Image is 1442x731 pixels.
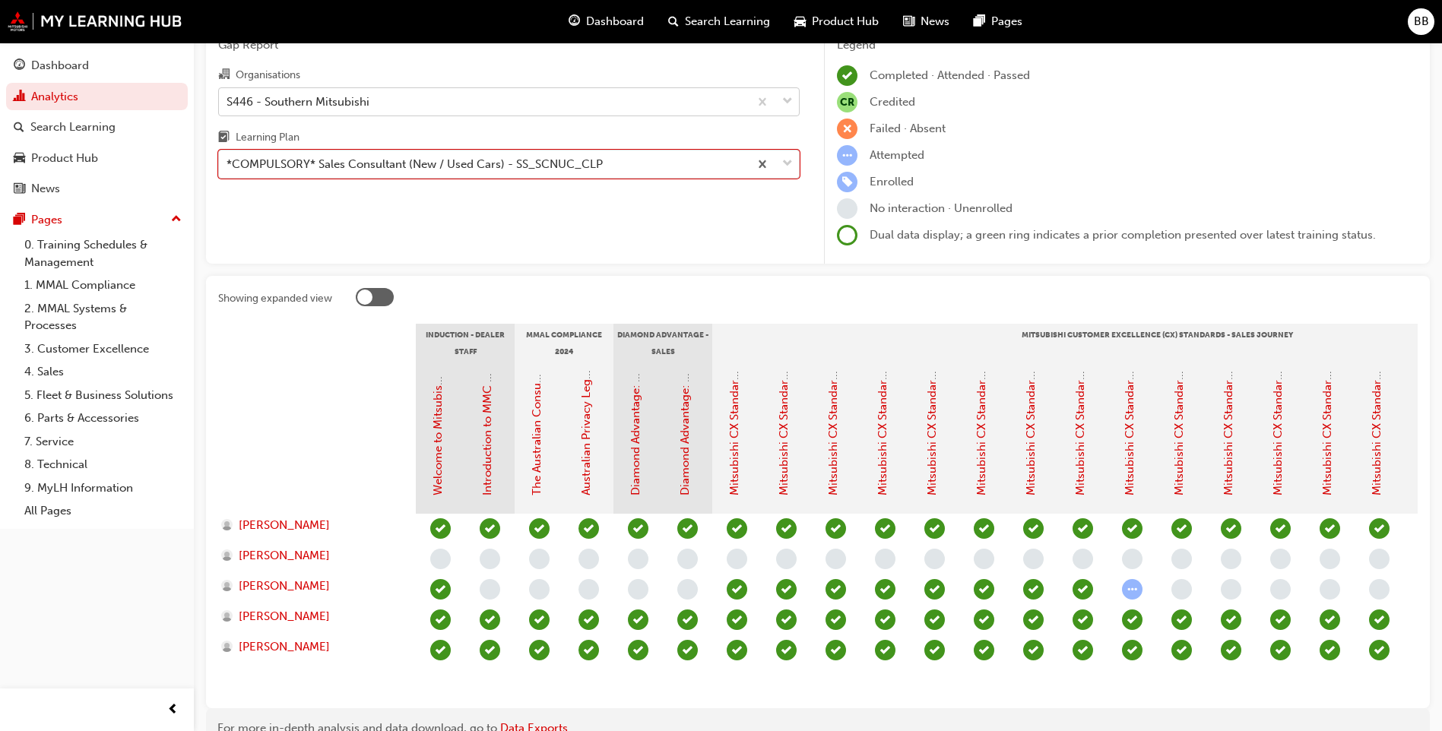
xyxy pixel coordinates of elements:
span: learningRecordVerb_PASS-icon [974,640,994,660]
span: learningRecordVerb_PASS-icon [628,609,648,630]
span: learningRecordVerb_PASS-icon [1023,579,1044,600]
a: Dashboard [6,52,188,80]
span: learningRecordVerb_PASS-icon [875,640,895,660]
span: learningRecordVerb_PASS-icon [974,609,994,630]
span: search-icon [14,121,24,134]
span: No interaction · Unenrolled [870,201,1013,215]
span: learningRecordVerb_PASS-icon [578,640,599,660]
span: learningRecordVerb_PASS-icon [1023,640,1044,660]
span: Dual data display; a green ring indicates a prior completion presented over latest training status. [870,228,1376,242]
span: learningRecordVerb_PASS-icon [974,579,994,600]
span: learningRecordVerb_PASS-icon [826,579,846,600]
span: learningRecordVerb_NONE-icon [1073,549,1093,569]
span: learningRecordVerb_NONE-icon [628,549,648,569]
span: Product Hub [812,13,879,30]
a: Product Hub [6,144,188,172]
a: 3. Customer Excellence [18,337,188,361]
span: learningRecordVerb_PASS-icon [677,518,698,539]
span: learningRecordVerb_NONE-icon [974,549,994,569]
a: 7. Service [18,430,188,454]
span: learningRecordVerb_NONE-icon [1221,579,1241,600]
div: Diamond Advantage - Sales [613,324,712,362]
span: learningRecordVerb_PASS-icon [826,518,846,539]
span: [PERSON_NAME] [239,638,330,656]
span: learningRecordVerb_PASS-icon [776,518,797,539]
span: learningRecordVerb_PASS-icon [776,609,797,630]
a: pages-iconPages [962,6,1035,37]
span: learningRecordVerb_PASS-icon [480,518,500,539]
img: mmal [8,11,182,31]
span: learningRecordVerb_COMPLETE-icon [837,65,857,86]
span: learningRecordVerb_PASS-icon [1073,609,1093,630]
div: Induction - Dealer Staff [416,324,515,362]
span: learningRecordVerb_PASS-icon [1221,518,1241,539]
span: learningRecordVerb_PASS-icon [1171,609,1192,630]
span: learningRecordVerb_PASS-icon [1023,609,1044,630]
span: learningRecordVerb_PASS-icon [727,609,747,630]
span: Completed · Attended · Passed [870,68,1030,82]
span: Gap Report [218,36,800,54]
a: [PERSON_NAME] [221,517,401,534]
span: pages-icon [974,12,985,31]
div: Pages [31,211,62,229]
span: learningRecordVerb_PASS-icon [924,609,945,630]
div: Organisations [236,68,300,83]
span: learningRecordVerb_PASS-icon [875,609,895,630]
span: Pages [991,13,1022,30]
a: [PERSON_NAME] [221,608,401,625]
span: prev-icon [167,701,179,720]
span: learningRecordVerb_PASS-icon [529,640,550,660]
span: learningRecordVerb_NONE-icon [1369,579,1390,600]
span: learningRecordVerb_PASS-icon [727,518,747,539]
span: learningRecordVerb_PASS-icon [1023,518,1044,539]
a: [PERSON_NAME] [221,547,401,565]
span: pages-icon [14,214,25,227]
span: null-icon [837,92,857,112]
a: news-iconNews [891,6,962,37]
span: learningRecordVerb_PASS-icon [1320,518,1340,539]
span: learningRecordVerb_NONE-icon [1320,579,1340,600]
div: *COMPULSORY* Sales Consultant (New / Used Cars) - SS_SCNUC_CLP [227,156,603,173]
a: 6. Parts & Accessories [18,407,188,430]
span: [PERSON_NAME] [239,608,330,625]
span: car-icon [14,152,25,166]
span: learningRecordVerb_PASS-icon [677,640,698,660]
span: learningRecordVerb_NONE-icon [480,579,500,600]
span: learningRecordVerb_NONE-icon [1270,549,1291,569]
a: 9. MyLH Information [18,476,188,500]
span: learningRecordVerb_NONE-icon [578,579,599,600]
span: learningRecordVerb_PASS-icon [1221,640,1241,660]
span: learningRecordVerb_ATTEMPT-icon [1122,579,1143,600]
a: Mitsubishi CX Standards - Introduction [727,291,741,495]
span: learningRecordVerb_PASS-icon [924,518,945,539]
span: [PERSON_NAME] [239,578,330,595]
span: learningRecordVerb_PASS-icon [776,640,797,660]
div: Showing expanded view [218,291,332,306]
span: News [921,13,949,30]
div: S446 - Southern Mitsubishi [227,93,369,110]
a: Search Learning [6,113,188,141]
span: learningRecordVerb_PASS-icon [924,579,945,600]
button: Pages [6,206,188,234]
span: learningRecordVerb_PASS-icon [480,609,500,630]
span: learningRecordVerb_NONE-icon [1270,579,1291,600]
span: learningRecordVerb_PASS-icon [1073,579,1093,600]
span: learningRecordVerb_PASS-icon [1171,518,1192,539]
span: learningplan-icon [218,131,230,145]
span: chart-icon [14,90,25,104]
a: car-iconProduct Hub [782,6,891,37]
div: Legend [837,36,1418,54]
span: learningRecordVerb_NONE-icon [529,549,550,569]
span: learningRecordVerb_NONE-icon [480,549,500,569]
span: learningRecordVerb_NONE-icon [837,198,857,219]
div: Search Learning [30,119,116,136]
a: [PERSON_NAME] [221,638,401,656]
div: Learning Plan [236,130,299,145]
span: down-icon [782,154,793,174]
span: Credited [870,95,915,109]
span: learningRecordVerb_PASS-icon [875,579,895,600]
span: learningRecordVerb_NONE-icon [628,579,648,600]
a: Analytics [6,83,188,111]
